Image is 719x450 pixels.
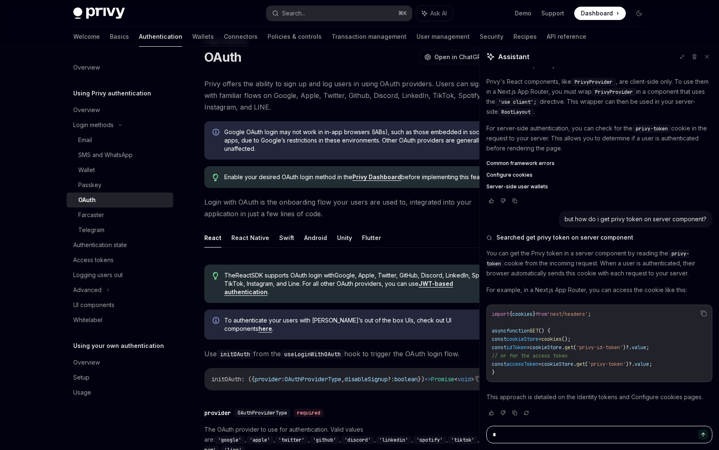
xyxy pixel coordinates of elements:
a: Usage [67,385,173,400]
span: To authenticate your users with [PERSON_NAME]’s out of the box UIs, check out UI components . [224,316,496,333]
code: 'tiktok' [448,436,478,444]
span: OAuthProviderType [238,410,287,416]
div: Telegram [78,225,104,235]
a: Email [67,132,173,147]
span: . [573,361,576,367]
button: Send message [698,430,708,440]
span: accessToken [506,361,538,367]
span: Assistant [498,52,529,62]
svg: Info [213,317,221,325]
button: React [204,228,221,247]
div: Overview [73,62,100,72]
p: You can get the Privy token in a server component by reading the cookie from the incoming request... [486,248,712,278]
span: . [562,344,565,351]
p: For server-side authentication, you can check for the cookie in the request to your server. This ... [486,123,712,153]
span: Google OAuth login may not work in in-app browsers (IABs), such as those embedded in social apps,... [224,128,496,153]
span: privy-token [486,250,689,267]
span: cookieStore [530,344,562,351]
h1: OAuth [204,50,241,65]
code: 'linkedin' [376,436,412,444]
span: ; [588,311,591,317]
span: = [538,361,541,367]
code: initOAuth [217,350,253,359]
span: void [458,375,471,383]
span: } [492,369,495,376]
code: 'google' [215,436,245,444]
span: Login with OAuth is the onboarding flow your users are used to, integrated into your application ... [204,196,504,220]
a: Overview [67,355,173,370]
div: SMS and WhatsApp [78,150,133,160]
button: Flutter [362,228,381,247]
span: 'next/headers' [547,311,588,317]
div: but how do i get privy token on server component? [565,215,707,223]
div: Login methods [73,120,114,130]
span: (); [562,336,570,342]
button: Unity [337,228,352,247]
div: Passkey [78,180,102,190]
span: > [471,375,474,383]
a: Welcome [73,27,100,47]
span: value [635,361,649,367]
code: 'apple' [246,436,273,444]
span: boolean [394,375,418,383]
a: Transaction management [332,27,407,47]
span: cookieStore [506,336,538,342]
button: Toggle dark mode [632,7,646,20]
div: provider [204,409,231,417]
span: idToken [506,344,527,351]
span: cookies [541,336,562,342]
span: import [492,311,509,317]
svg: Info [213,129,221,137]
a: Wallet [67,162,173,177]
a: Security [480,27,503,47]
a: Common framework errors [486,160,712,167]
span: 'privy-id-token' [576,344,623,351]
code: 'twitter' [275,436,308,444]
a: here [258,325,272,332]
a: Farcaster [67,207,173,222]
span: , [341,375,345,383]
a: Overview [67,102,173,117]
a: Overview [67,60,173,75]
code: useLoginWithOAuth [281,350,344,359]
span: 'use client'; [498,99,536,105]
div: Email [78,135,92,145]
div: Logging users out [73,270,123,280]
span: : ({ [241,375,255,383]
a: Support [541,9,564,17]
span: ⌘ K [398,10,407,17]
span: provider [255,375,281,383]
div: Wallet [78,165,95,175]
div: Search... [282,8,305,18]
span: ?: [388,375,394,383]
a: Authentication [139,27,182,47]
a: Connectors [224,27,258,47]
a: Setup [67,370,173,385]
a: Server-side user wallets [486,183,712,190]
a: Authentication state [67,237,173,252]
div: Usage [73,387,91,397]
a: Demo [515,9,531,17]
img: dark logo [73,7,125,19]
span: { [509,311,512,317]
span: Common framework errors [486,160,555,167]
span: cookieStore [541,361,573,367]
span: < [454,375,458,383]
span: RootLayout [501,109,531,115]
div: Access tokens [73,255,114,265]
span: : [281,375,285,383]
span: privy-token [636,125,668,132]
span: get [565,344,573,351]
span: () { [538,327,550,334]
button: React Native [231,228,269,247]
span: value [632,344,646,351]
a: Basics [110,27,129,47]
span: const [492,336,506,342]
span: Configure cookies [486,172,533,178]
span: )?. [623,344,632,351]
h5: Using your own authentication [73,341,164,351]
a: Whitelabel [67,312,173,327]
span: cookies [512,311,533,317]
a: Policies & controls [268,27,322,47]
span: Ask AI [430,9,447,17]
